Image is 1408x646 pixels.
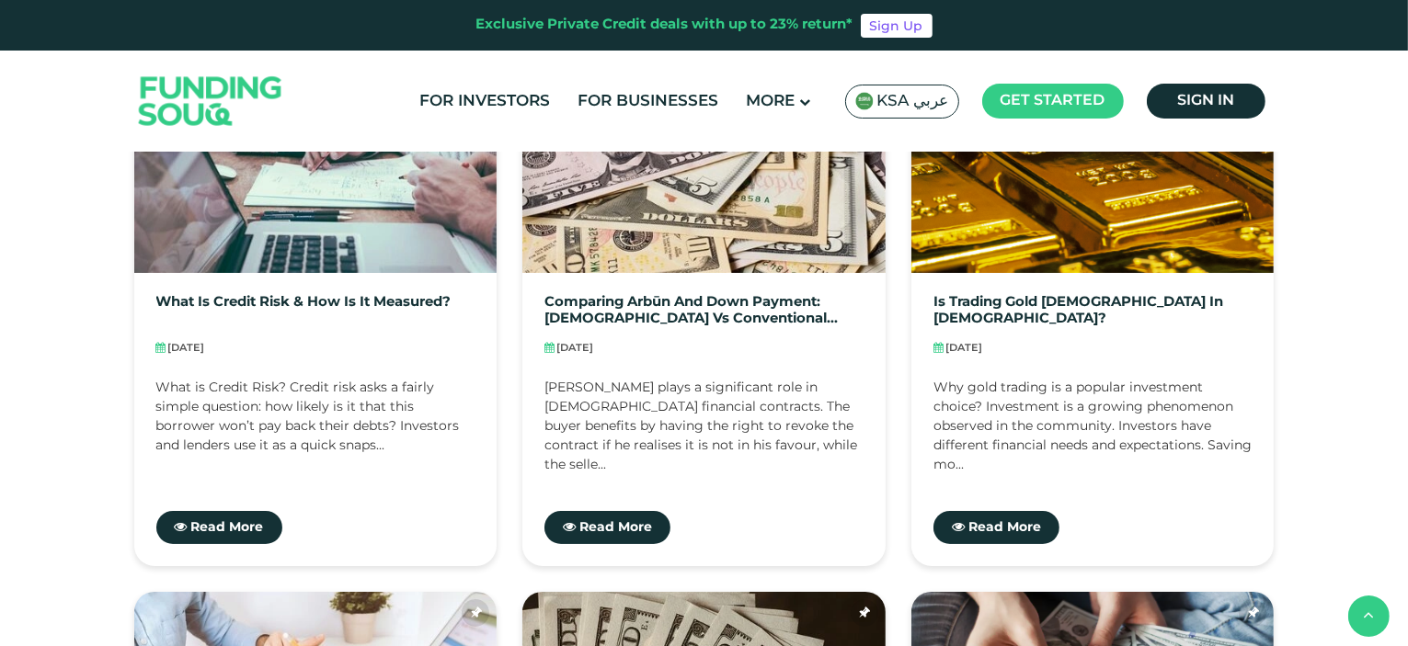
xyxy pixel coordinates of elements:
[156,295,452,327] a: What Is Credit Risk & How Is It Measured?
[933,295,1253,327] a: Is Trading Gold [DEMOGRAPHIC_DATA] in [DEMOGRAPHIC_DATA]?
[544,379,864,470] div: [PERSON_NAME] plays a significant role in [DEMOGRAPHIC_DATA] financial contracts. The buyer benef...
[1177,94,1234,108] span: Sign in
[579,521,652,534] span: Read More
[933,511,1059,544] a: Read More
[522,62,886,273] img: Comparing Arbūn and Down Payment
[191,521,264,534] span: Read More
[911,62,1275,273] img: Is Trading Gold Halal in Islam?
[855,92,874,110] img: SA Flag
[877,91,949,112] span: KSA عربي
[1147,84,1265,119] a: Sign in
[544,295,864,327] a: Comparing Arbūn and Down Payment: [DEMOGRAPHIC_DATA] vs Conventional Practices
[1001,94,1105,108] span: Get started
[1348,595,1390,637] button: back
[156,511,282,544] a: Read More
[156,379,475,470] div: What is Credit Risk? Credit risk asks a fairly simple question: how likely is it that this borrow...
[861,14,933,38] a: Sign Up
[945,344,982,353] span: [DATE]
[168,344,205,353] span: [DATE]
[933,379,1253,470] div: Why gold trading is a popular investment choice? Investment is a growing phenomenon observed in t...
[476,15,853,36] div: Exclusive Private Credit deals with up to 23% return*
[120,55,301,148] img: Logo
[968,521,1041,534] span: Read More
[416,86,555,117] a: For Investors
[556,344,593,353] span: [DATE]
[544,511,670,544] a: Read More
[574,86,724,117] a: For Businesses
[134,62,498,273] img: What Is Credit Risk & How Is It Measured?
[747,94,796,109] span: More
